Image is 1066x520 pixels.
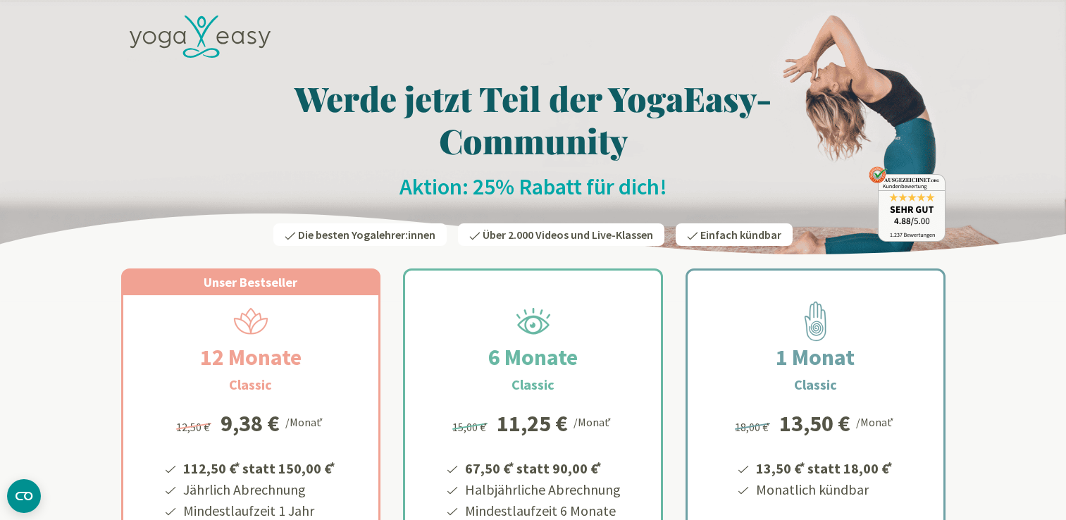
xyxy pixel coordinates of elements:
[700,228,781,242] span: Einfach kündbar
[574,412,614,431] div: /Monat
[754,455,895,479] li: 13,50 € statt 18,00 €
[121,77,946,161] h1: Werde jetzt Teil der YogaEasy-Community
[204,274,297,290] span: Unser Bestseller
[176,420,213,434] span: 12,50 €
[497,412,568,435] div: 11,25 €
[7,479,41,513] button: CMP-Widget öffnen
[454,340,612,374] h2: 6 Monate
[463,455,621,479] li: 67,50 € statt 90,00 €
[285,412,326,431] div: /Monat
[298,228,435,242] span: Die besten Yogalehrer:innen
[166,340,335,374] h2: 12 Monate
[869,166,946,242] img: ausgezeichnet_badge.png
[754,479,895,500] li: Monatlich kündbar
[856,412,896,431] div: /Monat
[794,374,837,395] h3: Classic
[779,412,850,435] div: 13,50 €
[121,173,946,201] h2: Aktion: 25% Rabatt für dich!
[181,455,337,479] li: 112,50 € statt 150,00 €
[181,479,337,500] li: Jährlich Abrechnung
[463,479,621,500] li: Halbjährliche Abrechnung
[742,340,888,374] h2: 1 Monat
[221,412,280,435] div: 9,38 €
[452,420,490,434] span: 15,00 €
[512,374,554,395] h3: Classic
[735,420,772,434] span: 18,00 €
[483,228,653,242] span: Über 2.000 Videos und Live-Klassen
[229,374,272,395] h3: Classic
